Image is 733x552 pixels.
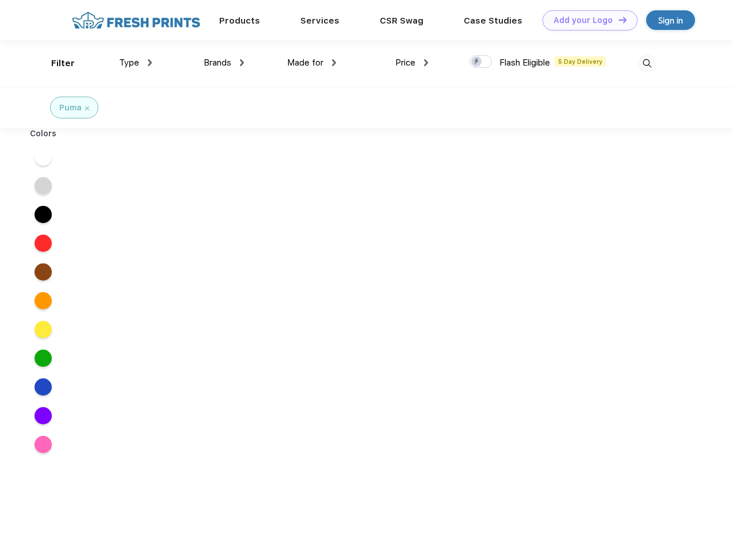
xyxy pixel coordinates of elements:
[240,59,244,66] img: dropdown.png
[619,17,627,23] img: DT
[499,57,550,68] span: Flash Eligible
[287,57,323,68] span: Made for
[637,54,656,73] img: desktop_search.svg
[219,16,260,26] a: Products
[21,128,66,140] div: Colors
[424,59,428,66] img: dropdown.png
[380,16,423,26] a: CSR Swag
[658,14,683,27] div: Sign in
[332,59,336,66] img: dropdown.png
[119,57,139,68] span: Type
[51,57,75,70] div: Filter
[395,57,415,68] span: Price
[646,10,695,30] a: Sign in
[68,10,204,30] img: fo%20logo%202.webp
[204,57,231,68] span: Brands
[148,59,152,66] img: dropdown.png
[553,16,613,25] div: Add your Logo
[300,16,339,26] a: Services
[59,102,82,114] div: Puma
[555,56,606,67] span: 5 Day Delivery
[85,106,89,110] img: filter_cancel.svg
